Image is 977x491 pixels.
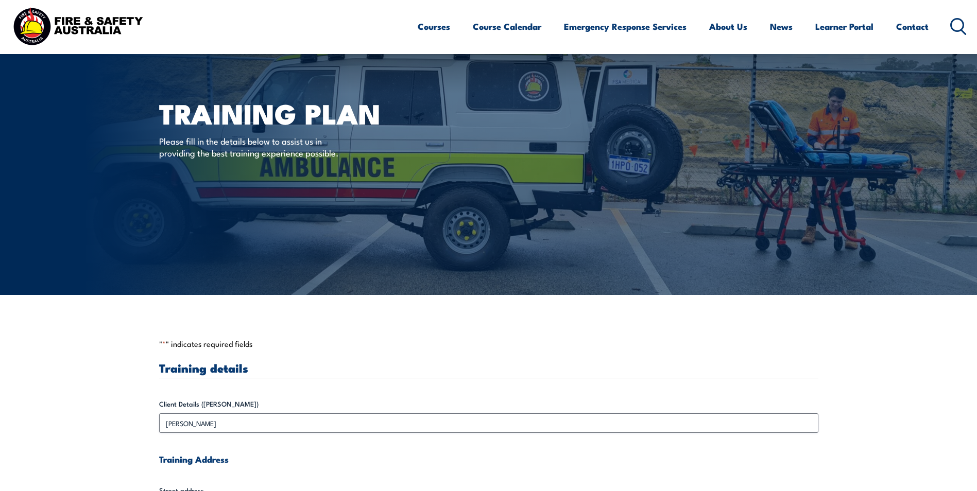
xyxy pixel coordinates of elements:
[159,399,818,409] label: Client Details ([PERSON_NAME])
[815,13,873,40] a: Learner Portal
[418,13,450,40] a: Courses
[473,13,541,40] a: Course Calendar
[770,13,793,40] a: News
[159,135,347,159] p: Please fill in the details below to assist us in providing the best training experience possible.
[159,453,818,465] h4: Training Address
[159,101,414,125] h1: Training plan
[159,362,818,374] h3: Training details
[896,13,929,40] a: Contact
[564,13,687,40] a: Emergency Response Services
[709,13,747,40] a: About Us
[159,339,818,349] p: " " indicates required fields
